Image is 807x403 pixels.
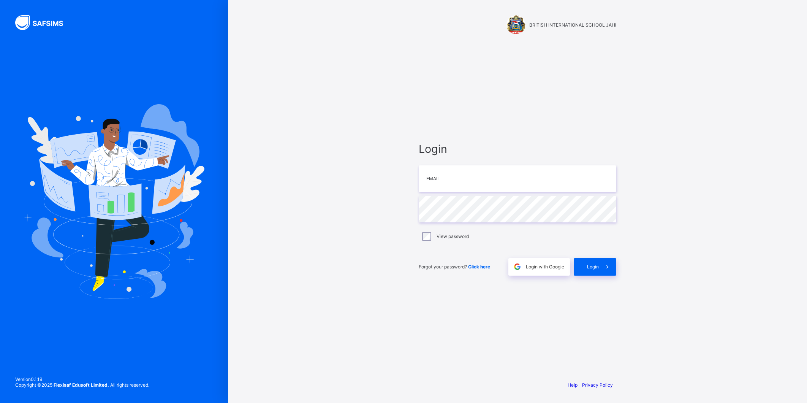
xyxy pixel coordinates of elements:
[513,262,522,271] img: google.396cfc9801f0270233282035f929180a.svg
[54,382,109,388] strong: Flexisaf Edusoft Limited.
[529,22,616,28] span: BRITISH INTERNATIONAL SCHOOL JAHI
[568,382,578,388] a: Help
[15,382,149,388] span: Copyright © 2025 All rights reserved.
[419,142,616,155] span: Login
[468,264,490,270] a: Click here
[24,104,204,299] img: Hero Image
[587,264,599,270] span: Login
[437,233,469,239] label: View password
[526,264,564,270] span: Login with Google
[419,264,490,270] span: Forgot your password?
[15,376,149,382] span: Version 0.1.19
[582,382,613,388] a: Privacy Policy
[15,15,72,30] img: SAFSIMS Logo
